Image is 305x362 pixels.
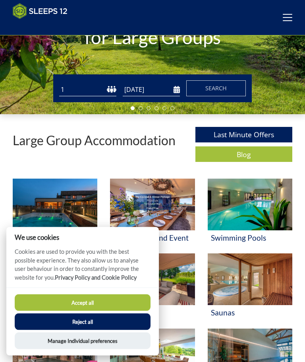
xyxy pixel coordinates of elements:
h3: Saunas [211,309,289,317]
h3: Swimming Pools [211,234,289,242]
a: Blog [195,147,292,162]
a: 'Hot Tubs' - Large Group Accommodation Holiday Ideas Hot Tubs [13,179,97,254]
p: Cookies are used to provide you with the best possible experience. They also allow us to analyse ... [6,247,159,288]
p: Large Group Accommodation [13,134,176,148]
img: Sleeps 12 [13,3,68,19]
a: Privacy Policy and Cookie Policy [55,274,137,281]
span: Search [205,85,227,92]
img: 'Saunas' - Large Group Accommodation Holiday Ideas [208,254,292,306]
iframe: Customer reviews powered by Trustpilot [9,24,92,31]
img: 'Celebration and Event Packages' - Large Group Accommodation Holiday Ideas [110,179,195,231]
h2: We use cookies [6,234,159,241]
a: Last Minute Offers [195,127,292,143]
img: 'Swimming Pools' - Large Group Accommodation Holiday Ideas [208,179,292,231]
button: Manage Individual preferences [15,333,151,349]
a: 'Saunas' - Large Group Accommodation Holiday Ideas Saunas [208,254,292,329]
button: Accept all [15,294,151,311]
a: 'Swimming Pools' - Large Group Accommodation Holiday Ideas Swimming Pools [208,179,292,254]
input: Arrival Date [123,84,180,97]
button: Search [186,81,246,97]
img: 'Hot Tubs' - Large Group Accommodation Holiday Ideas [13,179,97,231]
button: Reject all [15,313,151,330]
a: 'Celebration and Event Packages' - Large Group Accommodation Holiday Ideas Celebration and Event ... [110,179,195,254]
